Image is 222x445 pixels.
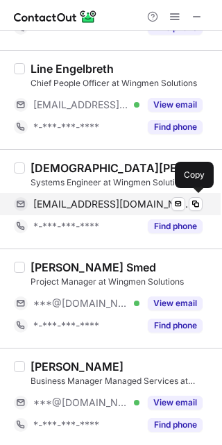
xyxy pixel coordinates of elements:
[148,219,203,233] button: Reveal Button
[31,375,214,387] div: Business Manager Managed Services at Wingmen Solutions Aps at [GEOGRAPHIC_DATA]
[33,297,129,310] span: ***@[DOMAIN_NAME]
[31,161,214,175] div: [DEMOGRAPHIC_DATA][PERSON_NAME]
[31,276,214,288] div: Project Manager at Wingmen Solutions
[31,360,123,373] div: [PERSON_NAME]
[148,98,203,112] button: Reveal Button
[31,62,114,76] div: Line Engelbreth
[33,396,129,409] span: ***@[DOMAIN_NAME]
[31,176,214,189] div: Systems Engineer at Wingmen Solutions
[148,120,203,134] button: Reveal Button
[31,260,156,274] div: [PERSON_NAME] Smed
[148,396,203,410] button: Reveal Button
[14,8,97,25] img: ContactOut v5.3.10
[148,296,203,310] button: Reveal Button
[148,319,203,333] button: Reveal Button
[31,77,214,90] div: Chief People Officer at Wingmen Solutions
[148,418,203,432] button: Reveal Button
[33,99,129,111] span: [EMAIL_ADDRESS][DOMAIN_NAME]
[33,198,192,210] span: [EMAIL_ADDRESS][DOMAIN_NAME]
